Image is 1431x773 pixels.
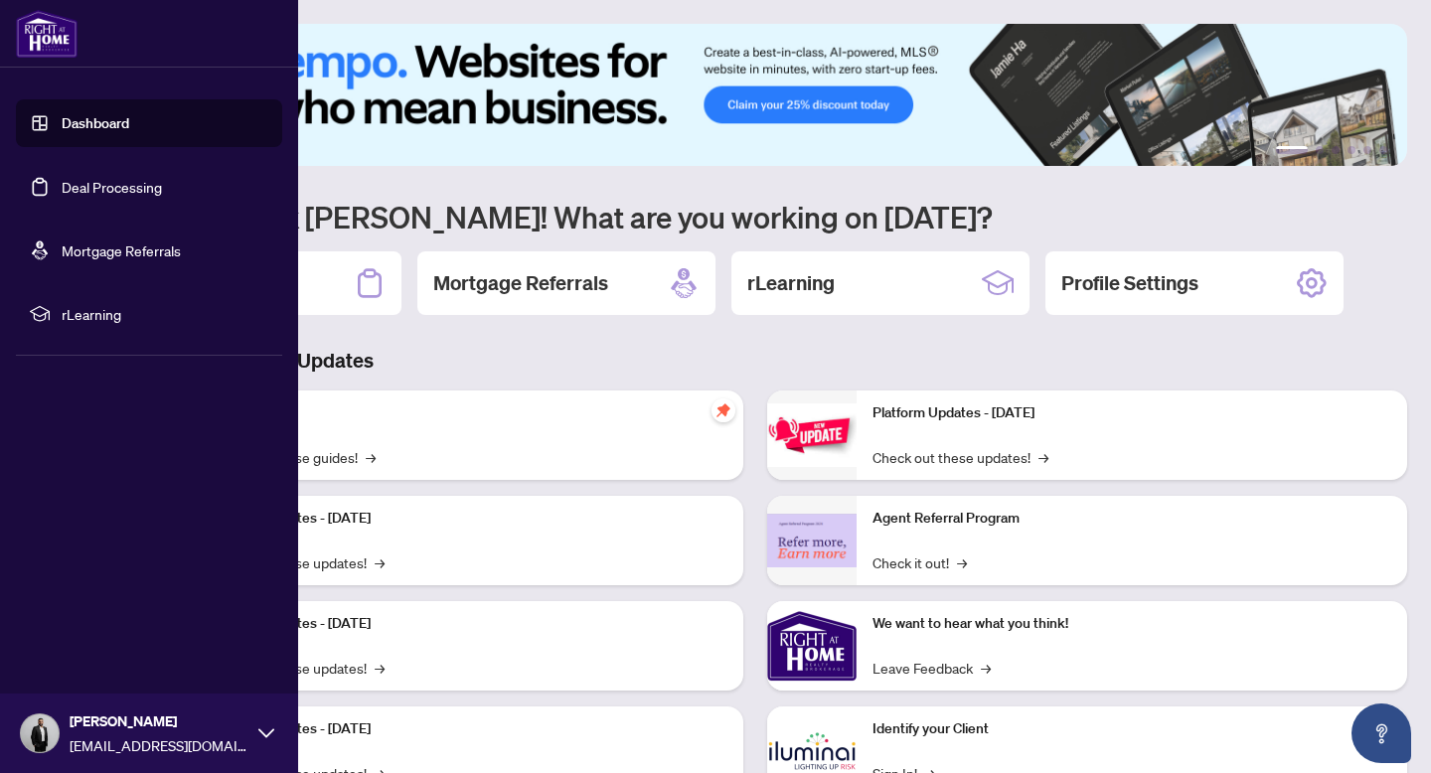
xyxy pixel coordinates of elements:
[209,402,727,424] p: Self-Help
[1348,146,1355,154] button: 4
[375,657,385,679] span: →
[1363,146,1371,154] button: 5
[103,198,1407,235] h1: Welcome back [PERSON_NAME]! What are you working on [DATE]?
[1316,146,1324,154] button: 2
[767,403,857,466] img: Platform Updates - June 23, 2025
[873,657,991,679] a: Leave Feedback→
[873,718,1391,740] p: Identify your Client
[209,508,727,530] p: Platform Updates - [DATE]
[873,508,1391,530] p: Agent Referral Program
[873,551,967,573] a: Check it out!→
[957,551,967,573] span: →
[62,303,268,325] span: rLearning
[62,241,181,259] a: Mortgage Referrals
[1351,703,1411,763] button: Open asap
[873,446,1048,468] a: Check out these updates!→
[1332,146,1340,154] button: 3
[1379,146,1387,154] button: 6
[70,734,248,756] span: [EMAIL_ADDRESS][DOMAIN_NAME]
[62,178,162,196] a: Deal Processing
[103,347,1407,375] h3: Brokerage & Industry Updates
[1276,146,1308,154] button: 1
[767,514,857,568] img: Agent Referral Program
[21,714,59,752] img: Profile Icon
[209,613,727,635] p: Platform Updates - [DATE]
[747,269,835,297] h2: rLearning
[767,601,857,691] img: We want to hear what you think!
[16,10,78,58] img: logo
[70,710,248,732] span: [PERSON_NAME]
[1061,269,1198,297] h2: Profile Settings
[433,269,608,297] h2: Mortgage Referrals
[873,402,1391,424] p: Platform Updates - [DATE]
[366,446,376,468] span: →
[1038,446,1048,468] span: →
[103,24,1407,166] img: Slide 0
[375,551,385,573] span: →
[873,613,1391,635] p: We want to hear what you think!
[712,398,735,422] span: pushpin
[209,718,727,740] p: Platform Updates - [DATE]
[62,114,129,132] a: Dashboard
[981,657,991,679] span: →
